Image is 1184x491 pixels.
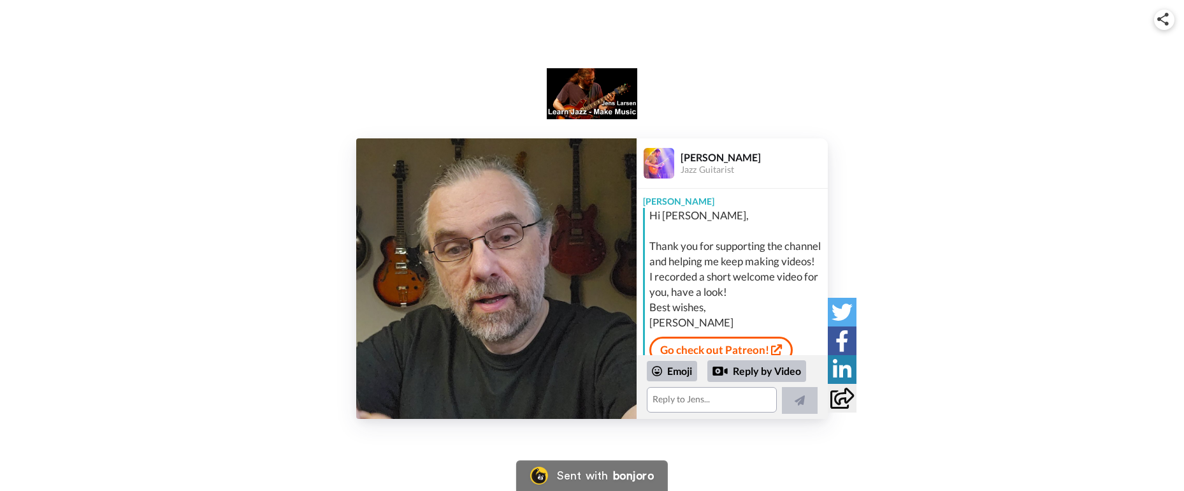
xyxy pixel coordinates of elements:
div: Hi [PERSON_NAME], Thank you for supporting the channel and helping me keep making videos! I recor... [649,208,825,330]
img: 8ca65c4e-3aeb-4518-8760-015db6db4cf5-thumb.jpg [356,138,637,419]
div: Reply by Video [707,360,806,382]
div: Emoji [647,361,697,381]
div: Reply by Video [712,363,728,379]
div: Jazz Guitarist [681,165,827,175]
img: logo [547,68,637,119]
div: [PERSON_NAME] [637,189,828,208]
a: Go check out Patreon! [649,337,793,363]
div: [PERSON_NAME] [681,151,827,163]
img: ic_share.svg [1157,13,1169,26]
img: Profile Image [644,148,674,179]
